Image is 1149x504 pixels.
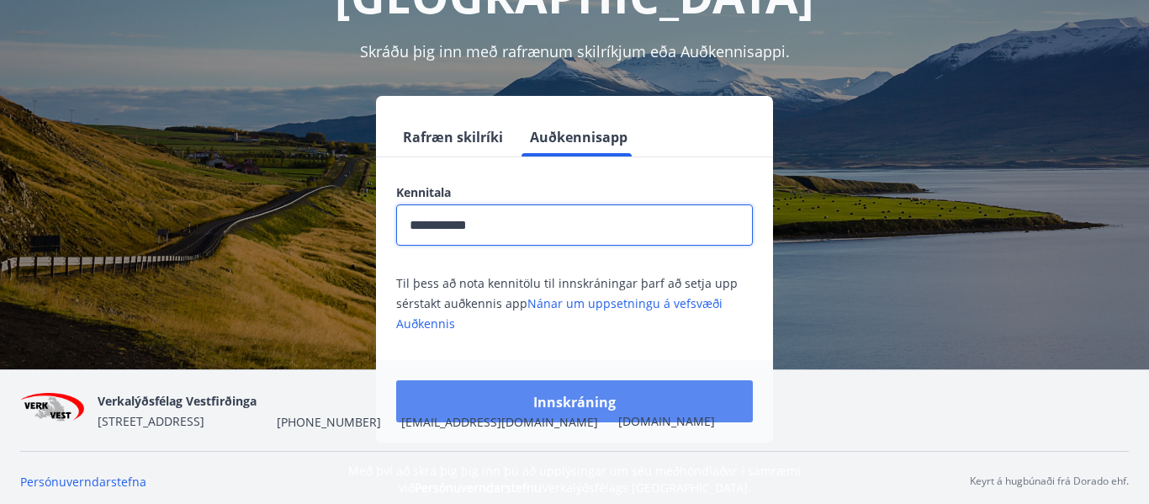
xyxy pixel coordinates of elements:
[542,480,751,496] font: Verkalýðsfélags [GEOGRAPHIC_DATA].
[415,480,542,496] a: Persónuverndarstefnu
[98,393,257,409] font: Verkalýðsfélag Vestfirðinga
[98,413,204,429] font: [STREET_ADDRESS]
[618,413,715,429] a: [DOMAIN_NAME]
[970,474,1129,488] font: Keyrt á hugbúnaði frá Dorado ehf.
[360,41,790,61] font: Skráðu þig inn með rafrænum skilríkjum eða Auðkennisappi.
[530,128,627,146] font: Auðkennisapp
[20,474,146,490] a: Persónuverndarstefna
[396,184,451,200] font: Kennitala
[277,414,381,430] font: [PHONE_NUMBER]
[403,128,503,146] font: Rafræn skilríki
[396,275,738,311] font: Til þess að nota kennitölu til innskráningar þarf að setja upp sérstakt auðkennis app
[396,295,723,332] a: Nánar um uppsetningu á vefsvæði Auðkennis
[401,414,598,430] font: [EMAIL_ADDRESS][DOMAIN_NAME]
[348,463,801,496] font: Með því að skrá þig þig inn þú að upplýsingar um séu meðhöndlaðar í samræmi við
[20,393,84,429] img: jihgzMk4dcgjRAW2aMgpbAqQEG7LZi0j9dOLAUvz.png
[396,380,753,422] button: Innskráning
